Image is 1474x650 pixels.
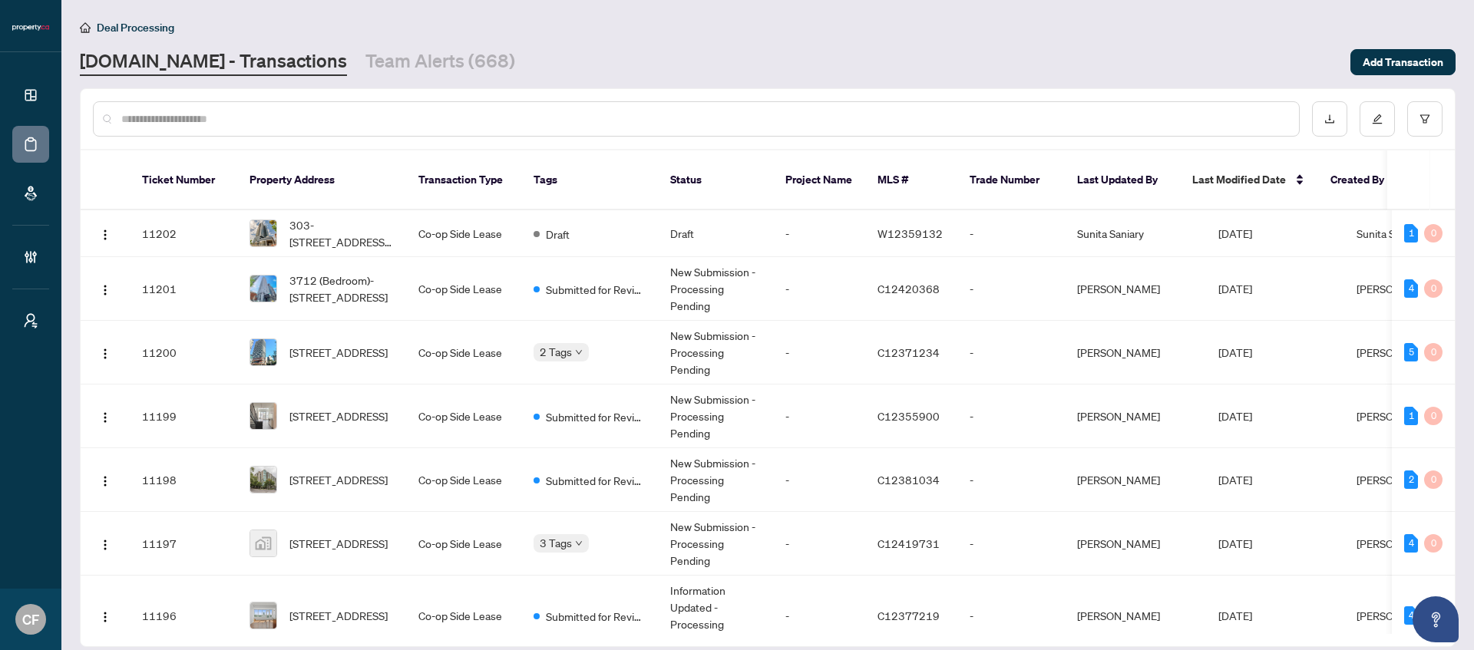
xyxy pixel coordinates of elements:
th: Trade Number [957,150,1065,210]
span: [DATE] [1218,345,1252,359]
td: Draft [658,210,773,257]
td: 11200 [130,321,237,384]
td: 11202 [130,210,237,257]
span: user-switch [23,313,38,328]
td: Co-op Side Lease [406,257,521,321]
button: Add Transaction [1350,49,1456,75]
span: 3 Tags [540,534,572,552]
span: [PERSON_NAME] [1357,609,1439,622]
td: - [957,384,1065,448]
div: 4 [1404,606,1418,625]
div: 2 [1404,470,1418,489]
img: thumbnail-img [250,467,276,493]
th: Status [658,150,773,210]
th: Ticket Number [130,150,237,210]
div: 0 [1424,534,1443,553]
button: Logo [93,340,117,365]
button: filter [1407,101,1443,137]
span: [DATE] [1218,536,1252,550]
div: 0 [1424,407,1443,425]
td: Co-op Side Lease [406,384,521,448]
img: thumbnail-img [250,403,276,429]
th: Last Updated By [1065,150,1180,210]
span: down [575,348,583,356]
img: Logo [99,284,111,296]
td: Co-op Side Lease [406,448,521,512]
td: [PERSON_NAME] [1065,384,1206,448]
td: 11197 [130,512,237,576]
span: W12359132 [877,226,943,240]
td: - [773,210,865,257]
div: 0 [1424,224,1443,243]
div: 4 [1404,534,1418,553]
img: Logo [99,611,111,623]
span: [PERSON_NAME] [1357,473,1439,487]
td: Co-op Side Lease [406,321,521,384]
span: [PERSON_NAME] [1357,536,1439,550]
td: [PERSON_NAME] [1065,448,1206,512]
img: Logo [99,229,111,241]
span: edit [1372,114,1383,124]
td: - [773,512,865,576]
span: 3712 (Bedroom)-[STREET_ADDRESS] [289,272,394,305]
span: C12381034 [877,473,940,487]
button: download [1312,101,1347,137]
button: Logo [93,531,117,556]
td: Sunita Saniary [1065,210,1206,257]
td: - [957,257,1065,321]
span: Submitted for Review [546,472,646,489]
span: [DATE] [1218,282,1252,295]
span: download [1324,114,1335,124]
img: thumbnail-img [250,339,276,365]
span: Deal Processing [97,21,174,35]
div: 1 [1404,224,1418,243]
span: C12420368 [877,282,940,295]
span: [STREET_ADDRESS] [289,535,388,552]
img: Logo [99,411,111,424]
img: Logo [99,539,111,551]
button: Logo [93,276,117,301]
span: [STREET_ADDRESS] [289,471,388,488]
td: - [773,257,865,321]
td: Co-op Side Lease [406,210,521,257]
span: 2 Tags [540,343,572,361]
div: 0 [1424,343,1443,361]
span: C12419731 [877,536,940,550]
th: Last Modified Date [1180,150,1318,210]
img: logo [12,23,49,32]
td: - [773,448,865,512]
span: [DATE] [1218,609,1252,622]
td: 11199 [130,384,237,448]
span: [DATE] [1218,226,1252,240]
th: Project Name [773,150,865,210]
span: [DATE] [1218,473,1252,487]
img: thumbnail-img [250,276,276,302]
a: [DOMAIN_NAME] - Transactions [80,48,347,76]
a: Team Alerts (668) [365,48,515,76]
td: - [773,321,865,384]
span: [PERSON_NAME] [1357,409,1439,423]
img: Logo [99,348,111,360]
td: - [957,210,1065,257]
span: CF [22,609,39,630]
td: [PERSON_NAME] [1065,321,1206,384]
span: C12377219 [877,609,940,622]
button: Logo [93,467,117,492]
button: Logo [93,603,117,628]
span: home [80,22,91,33]
button: Open asap [1413,596,1459,642]
span: [PERSON_NAME] [1357,345,1439,359]
span: Submitted for Review [546,608,646,625]
span: [DATE] [1218,409,1252,423]
span: Last Modified Date [1192,171,1286,188]
th: Transaction Type [406,150,521,210]
td: - [957,512,1065,576]
img: Logo [99,475,111,487]
td: New Submission - Processing Pending [658,512,773,576]
td: New Submission - Processing Pending [658,384,773,448]
span: Sunita Saniary [1357,226,1423,240]
th: Tags [521,150,658,210]
div: 0 [1424,279,1443,298]
span: Submitted for Review [546,408,646,425]
th: MLS # [865,150,957,210]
